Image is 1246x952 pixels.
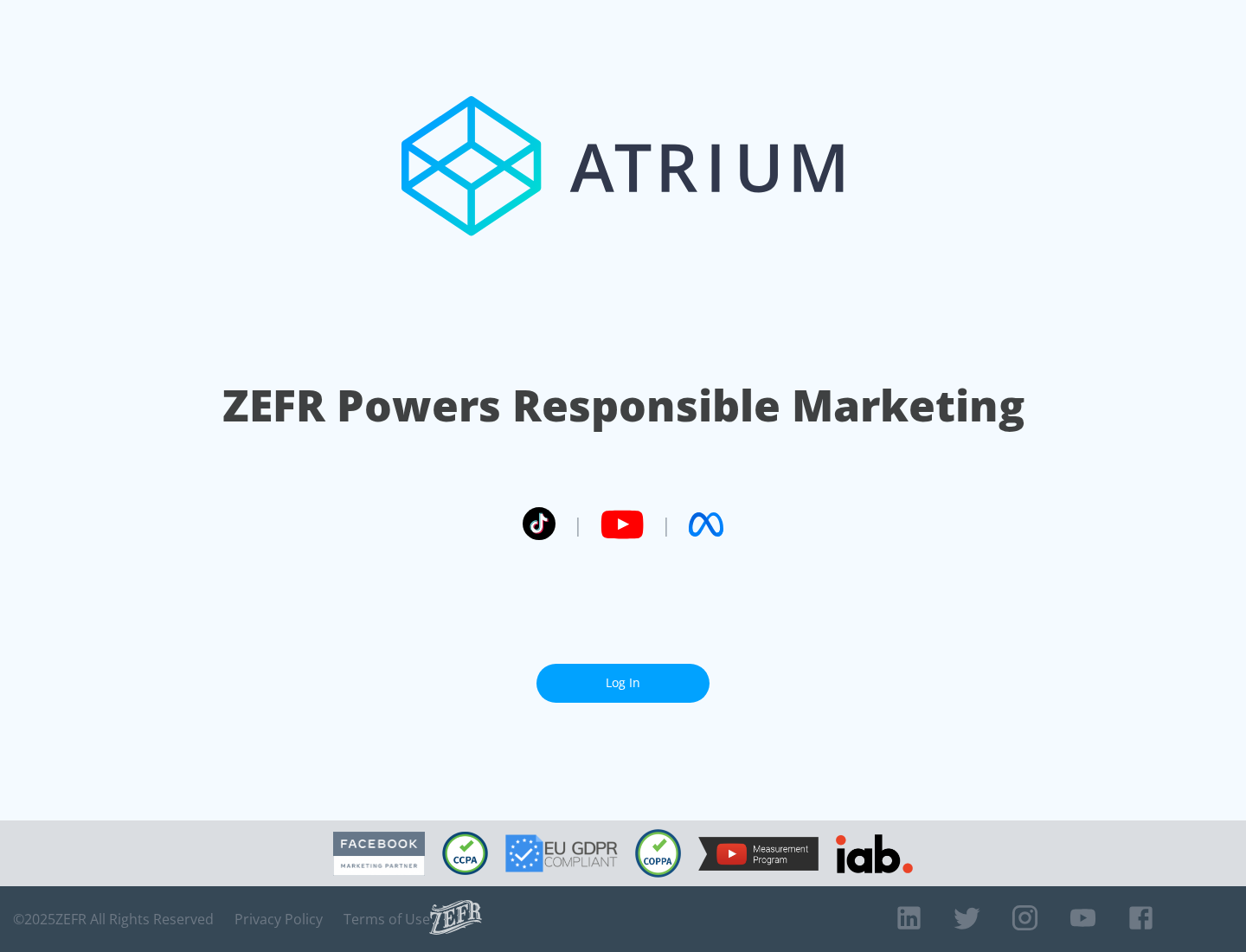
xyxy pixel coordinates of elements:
a: Terms of Use [344,910,430,928]
img: YouTube Measurement Program [698,837,819,871]
a: Log In [536,664,710,703]
img: GDPR Compliant [505,834,618,872]
img: CCPA Compliant [442,832,488,875]
img: Facebook Marketing Partner [333,832,425,876]
h1: ZEFR Powers Responsible Marketing [222,376,1024,435]
span: © 2025 ZEFR All Rights Reserved [13,910,214,928]
a: Privacy Policy [234,910,323,928]
span: | [573,511,583,537]
span: | [661,511,671,537]
img: COPPA Compliant [635,829,681,878]
img: IAB [836,834,913,873]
